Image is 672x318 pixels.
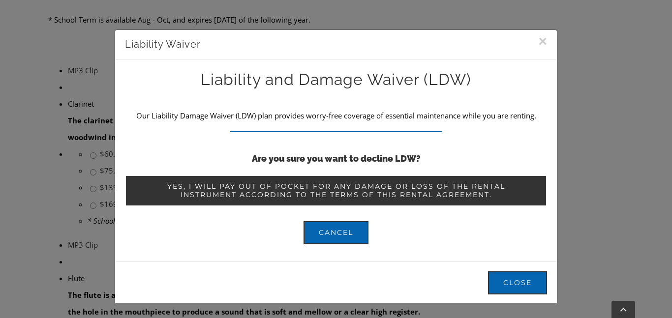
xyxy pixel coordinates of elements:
[319,229,353,237] span: Cancel
[125,107,547,124] p: Our Liability Damage Waiver (LDW) plan provides worry-free coverage of essential maintenance whil...
[125,175,547,206] a: Yes, I will pay out of pocket for any damage or loss of the rental instrument according to the te...
[488,271,547,294] button: Close
[125,37,547,52] h3: Liability Waiver
[252,153,421,164] strong: Are you sure you want to decline LDW?
[538,34,547,49] button: Close
[304,221,368,244] a: Cancel
[125,69,547,90] h2: Liability and Damage Waiver (LDW)
[140,182,532,199] span: Yes, I will pay out of pocket for any damage or loss of the rental instrument according to the te...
